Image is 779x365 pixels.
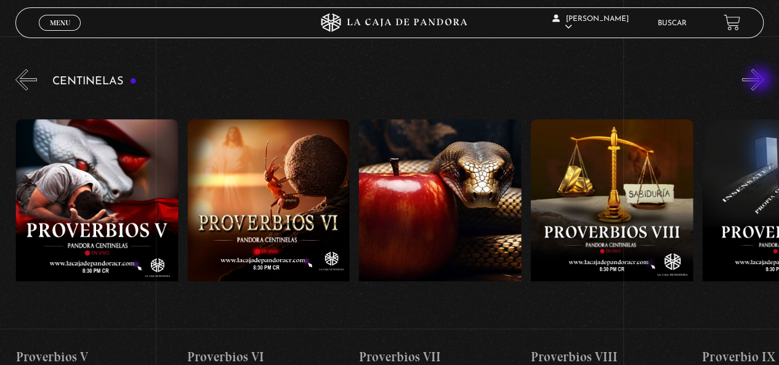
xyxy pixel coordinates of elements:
[15,69,37,90] button: Previous
[50,19,70,26] span: Menu
[658,20,687,27] a: Buscar
[724,14,740,31] a: View your shopping cart
[552,15,629,31] span: [PERSON_NAME]
[742,69,764,90] button: Next
[46,30,75,38] span: Cerrar
[52,76,137,87] h3: Centinelas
